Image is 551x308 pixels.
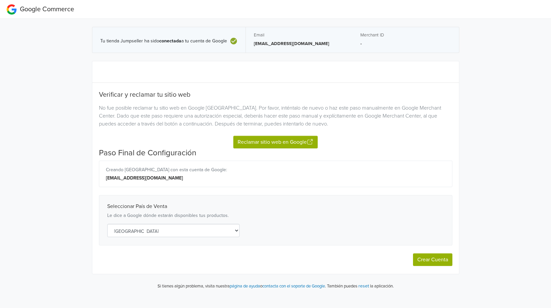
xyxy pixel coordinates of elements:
[20,5,74,13] span: Google Commerce
[158,283,326,290] p: Si tienes algún problema, visita nuestra o .
[262,283,325,289] a: contacta con el soporte de Google
[94,104,457,128] div: No fue posible reclamar tu sitio web en Google [GEOGRAPHIC_DATA]. Por favor, inténtalo de nuevo o...
[107,212,444,219] p: Le dice a Google dónde estarán disponibles tus productos.
[254,40,344,47] p: [EMAIL_ADDRESS][DOMAIN_NAME]
[106,166,445,173] div: Creando [GEOGRAPHIC_DATA] con esta cuenta de Google:
[100,38,227,44] span: Tu tienda Jumpseller ha sido a tu cuenta de Google
[254,32,344,38] h5: Email
[413,253,452,266] button: Crear Cuenta
[360,32,451,38] h5: Merchant ID
[326,282,394,290] p: También puedes la aplicación.
[106,175,445,181] div: [EMAIL_ADDRESS][DOMAIN_NAME]
[107,203,444,210] h4: Seleccionar País de Venta
[99,148,452,158] h4: Paso Final de Configuración
[360,40,451,47] p: -
[358,282,369,290] button: reset
[230,283,260,289] a: página de ayuda
[99,91,452,99] h5: Verificar y reclamar tu sitio web
[159,38,181,44] b: conectada
[233,136,318,148] button: Reclamar sitio web en Google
